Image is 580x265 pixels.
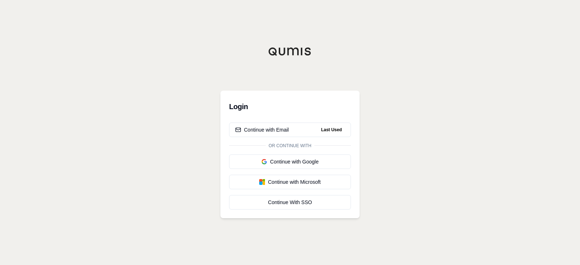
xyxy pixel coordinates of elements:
[229,99,351,114] h3: Login
[235,126,289,133] div: Continue with Email
[318,125,345,134] span: Last Used
[229,195,351,210] a: Continue With SSO
[235,178,345,186] div: Continue with Microsoft
[266,143,314,149] span: Or continue with
[235,199,345,206] div: Continue With SSO
[268,47,312,56] img: Qumis
[229,154,351,169] button: Continue with Google
[229,123,351,137] button: Continue with EmailLast Used
[229,175,351,189] button: Continue with Microsoft
[235,158,345,165] div: Continue with Google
